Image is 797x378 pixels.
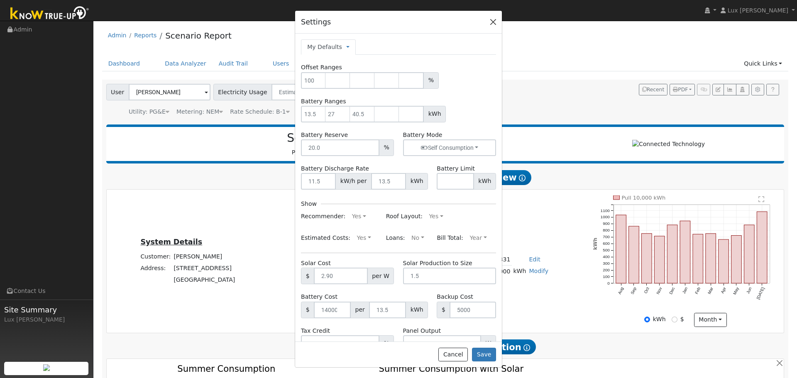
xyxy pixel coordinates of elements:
button: Cancel [438,348,468,362]
label: Battery Discharge Rate [301,164,369,173]
input: 5000 [450,302,496,318]
input: 13.5 [369,302,406,318]
label: Panel Output [403,327,441,335]
span: per W [367,268,394,284]
span: Loans: [386,234,405,241]
button: Self Consumption [403,139,496,156]
label: Battery Limit [437,164,474,173]
span: kWh [423,106,446,122]
span: kWh [474,173,496,190]
span: W [481,335,496,352]
label: Battery Mode [403,131,443,139]
input: 13.5 [301,106,326,122]
span: kWh [406,173,428,190]
span: Roof Layout: [386,213,423,219]
input: 1.5 [403,268,496,284]
input: 30 [301,335,379,352]
input: 27 [325,106,350,122]
label: Offset Ranges [301,63,342,72]
span: Bill Total: [437,234,463,241]
input: 14000 [314,302,351,318]
span: % [379,139,394,156]
button: Save [472,348,496,362]
input: 20.0 [301,139,379,156]
a: My Defaults [307,43,342,51]
h6: Show [301,200,317,207]
span: Recommender: [301,213,345,219]
button: Yes [352,232,375,245]
label: Solar Cost [301,259,331,268]
span: % [423,72,438,89]
span: per [350,302,369,318]
label: Battery Ranges [301,97,346,106]
h5: Settings [301,17,331,27]
button: Yes [347,210,370,223]
label: Backup Cost [437,293,473,301]
input: 13.5 [371,173,406,190]
label: Battery Cost [301,293,337,301]
span: Estimated Costs: [301,234,350,241]
button: No [407,232,428,245]
span: $ [301,268,314,284]
input: 11.5 [301,173,336,190]
label: Battery Reserve [301,131,348,139]
span: $ [301,302,314,318]
button: Year [465,232,491,245]
span: kWh [406,302,428,318]
input: 2.90 [314,268,367,284]
label: Solar Production to Size [403,259,472,268]
button: Yes [425,210,447,223]
input: 100 [301,72,326,89]
label: Tax Credit [301,327,330,335]
span: % [379,335,394,352]
input: 40.5 [350,106,375,122]
span: $ [437,302,450,318]
span: kW/h per [335,173,372,190]
input: 400 [403,335,481,352]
